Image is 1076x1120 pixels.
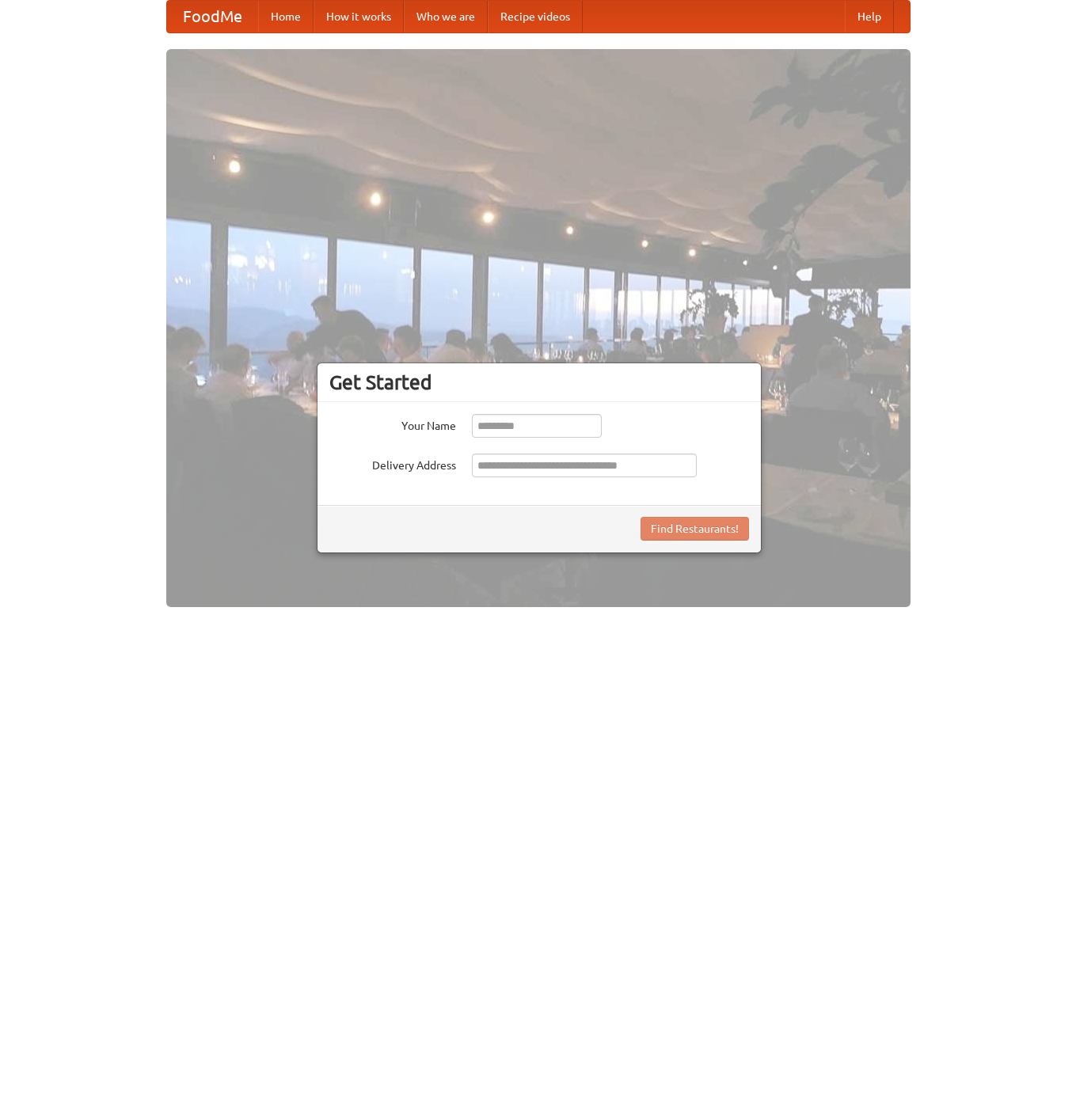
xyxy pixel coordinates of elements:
[314,1,404,32] a: How it works
[167,1,258,32] a: FoodMe
[641,517,749,541] button: Find Restaurants!
[845,1,894,32] a: Help
[488,1,583,32] a: Recipe videos
[329,414,456,434] label: Your Name
[258,1,314,32] a: Home
[329,370,749,394] h3: Get Started
[329,454,456,473] label: Delivery Address
[404,1,488,32] a: Who we are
